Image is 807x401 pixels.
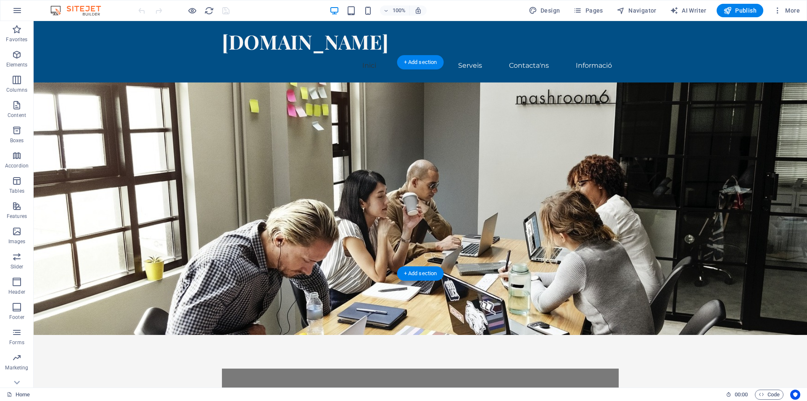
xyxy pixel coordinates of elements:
[755,390,783,400] button: Code
[204,6,214,16] i: Reload page
[741,391,742,398] span: :
[7,213,27,220] p: Features
[393,5,406,16] h6: 100%
[48,5,111,16] img: Editor Logo
[6,61,28,68] p: Elements
[8,238,26,245] p: Images
[8,289,25,295] p: Header
[397,266,444,281] div: + Add section
[735,390,748,400] span: 00 00
[726,390,748,400] h6: Session time
[5,162,29,169] p: Accordion
[414,7,422,14] i: On resize automatically adjust zoom level to fit chosen device.
[10,137,24,144] p: Boxes
[617,6,657,15] span: Navigator
[7,390,30,400] a: Click to cancel selection. Double-click to open Pages
[9,339,24,346] p: Forms
[790,390,800,400] button: Usercentrics
[570,4,606,17] button: Pages
[204,5,214,16] button: reload
[770,4,803,17] button: More
[773,6,800,15] span: More
[613,4,660,17] button: Navigator
[670,6,707,15] span: AI Writer
[529,6,560,15] span: Design
[11,263,24,270] p: Slider
[525,4,564,17] div: Design (Ctrl+Alt+Y)
[717,4,763,17] button: Publish
[573,6,603,15] span: Pages
[6,36,27,43] p: Favorites
[667,4,710,17] button: AI Writer
[9,314,24,321] p: Footer
[380,5,410,16] button: 100%
[9,188,24,194] p: Tables
[723,6,757,15] span: Publish
[6,87,27,93] p: Columns
[187,5,197,16] button: Click here to leave preview mode and continue editing
[5,364,28,371] p: Marketing
[8,112,26,119] p: Content
[397,55,444,69] div: + Add section
[759,390,780,400] span: Code
[525,4,564,17] button: Design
